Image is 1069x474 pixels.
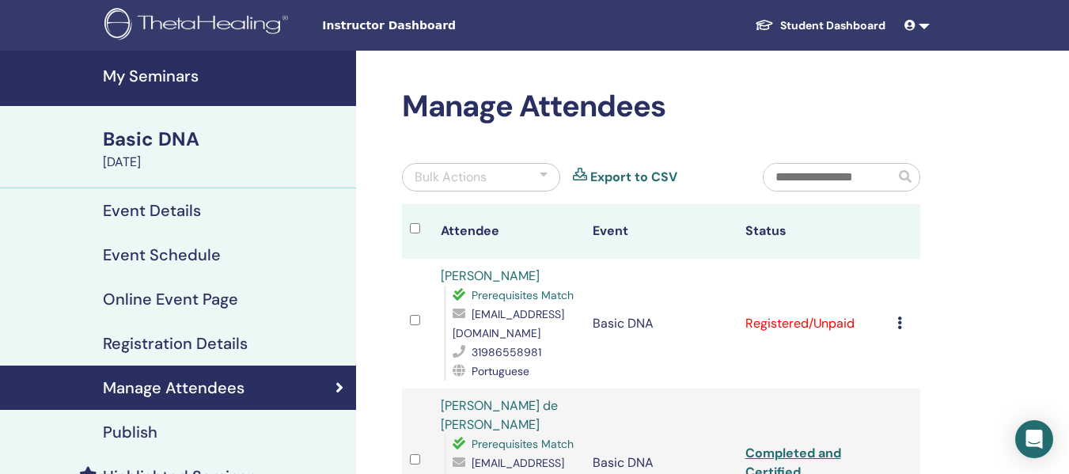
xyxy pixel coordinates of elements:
[585,259,737,389] td: Basic DNA
[103,153,347,172] div: [DATE]
[103,423,157,442] h4: Publish
[472,437,574,451] span: Prerequisites Match
[472,364,529,378] span: Portuguese
[585,204,737,259] th: Event
[103,334,248,353] h4: Registration Details
[755,18,774,32] img: graduation-cap-white.svg
[103,245,221,264] h4: Event Schedule
[103,290,238,309] h4: Online Event Page
[103,66,347,85] h4: My Seminars
[590,168,677,187] a: Export to CSV
[415,168,487,187] div: Bulk Actions
[472,345,541,359] span: 31986558981
[103,378,245,397] h4: Manage Attendees
[453,307,564,340] span: [EMAIL_ADDRESS][DOMAIN_NAME]
[472,288,574,302] span: Prerequisites Match
[322,17,559,34] span: Instructor Dashboard
[104,8,294,44] img: logo.png
[402,89,920,125] h2: Manage Attendees
[441,267,540,284] a: [PERSON_NAME]
[103,201,201,220] h4: Event Details
[742,11,898,40] a: Student Dashboard
[103,126,347,153] div: Basic DNA
[1015,420,1053,458] div: Open Intercom Messenger
[433,204,586,259] th: Attendee
[93,126,356,172] a: Basic DNA[DATE]
[737,204,890,259] th: Status
[441,397,558,433] a: [PERSON_NAME] de [PERSON_NAME]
